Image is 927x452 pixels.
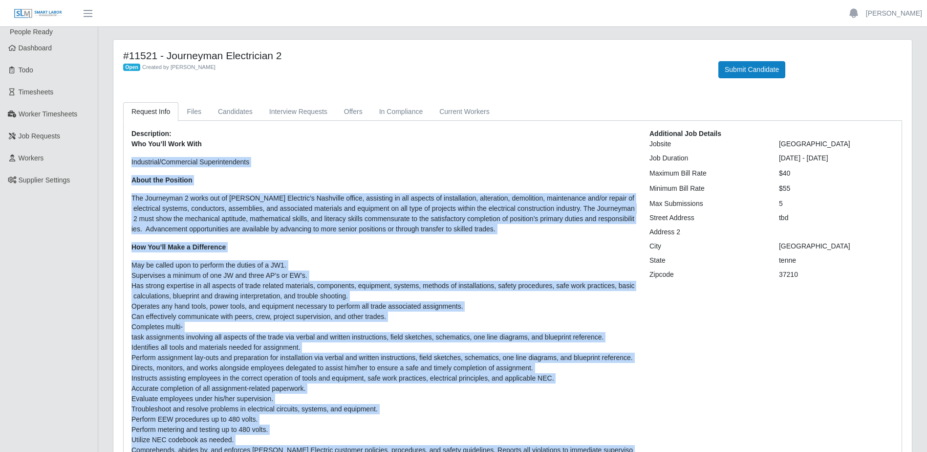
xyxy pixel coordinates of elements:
[772,199,901,209] div: 5
[14,8,63,19] img: SLM Logo
[131,281,635,301] li: Has strong expertise in all aspects of trade related materials, components, equipment, systems, m...
[131,130,172,137] b: Description:
[371,102,431,121] a: In Compliance
[19,110,77,118] span: Worker Timesheets
[19,176,70,184] span: Supplier Settings
[123,64,140,71] span: Open
[131,193,635,234] p: The Journeyman 2 works out of [PERSON_NAME] Electric’s Nashville office, assisting in all aspects...
[336,102,371,121] a: Offers
[123,49,704,62] h4: #11521 - Journeyman Electrician 2
[131,414,635,425] li: Perform EEW procedures up to 480 volts.
[131,425,635,435] li: Perform metering and testing up to 480 volts.
[718,61,785,78] button: Submit Candidate
[772,241,901,251] div: [GEOGRAPHIC_DATA]
[131,353,635,363] li: Perform assignment lay-outs and preparation for installation via verbal and written instructions,...
[642,183,772,194] div: Minimum Bill Rate
[131,157,635,167] p: Industrial/Commercial Superintendents
[642,213,772,223] div: Street Address
[772,270,901,280] div: 37210
[772,213,901,223] div: tbd
[772,168,901,179] div: $40
[131,243,226,251] strong: How You’ll Make a Difference
[131,271,635,281] li: Supervises a minimum of one JW and three AP’s or EW’s.
[178,102,210,121] a: Files
[772,183,901,194] div: $55
[642,227,772,237] div: Address 2
[10,28,53,36] span: People Ready
[19,132,61,140] span: Job Requests
[131,260,635,271] li: May be called upon to perform the duties of a JW1.
[131,322,635,342] li: Completes multi-task assignments involving all aspects of the trade via verbal and written instru...
[131,404,635,414] li: Troubleshoot and resolve problems in electrical circuits, systems, and equipment.
[866,8,922,19] a: [PERSON_NAME]
[649,130,721,137] b: Additional Job Details
[431,102,497,121] a: Current Workers
[19,66,33,74] span: Todo
[642,139,772,149] div: Jobsite
[772,255,901,266] div: tenne
[772,139,901,149] div: [GEOGRAPHIC_DATA]
[131,342,635,353] li: Identifies all tools and materials needed for assignment.
[131,176,192,184] strong: About the Position
[131,301,635,312] li: Operates any hand tools, power tools, and equipment necessary to perform all trade associated ass...
[131,384,635,394] li: Accurate completion of all assignment-related paperwork.
[772,153,901,163] div: [DATE] - [DATE]
[642,153,772,163] div: Job Duration
[131,435,635,445] li: Utilize NEC codebook as needed.
[19,44,52,52] span: Dashboard
[642,199,772,209] div: Max Submissions
[642,270,772,280] div: Zipcode
[642,255,772,266] div: State
[642,241,772,251] div: City
[19,154,44,162] span: Workers
[131,373,635,384] li: Instructs assisting employees in the correct operation of tools and equipment, safe work practice...
[131,394,635,404] li: Evaluate employees under his/her supervision.
[131,312,635,322] li: Can effectively communicate with peers, crew, project supervision, and other trades.
[19,88,54,96] span: Timesheets
[210,102,261,121] a: Candidates
[131,363,635,373] li: Directs, monitors, and works alongside employees delegated to assist him/her to ensure a safe and...
[261,102,336,121] a: Interview Requests
[142,64,216,70] span: Created by [PERSON_NAME]
[123,102,178,121] a: Request Info
[131,140,202,148] strong: Who You’ll Work With
[642,168,772,179] div: Maximum Bill Rate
